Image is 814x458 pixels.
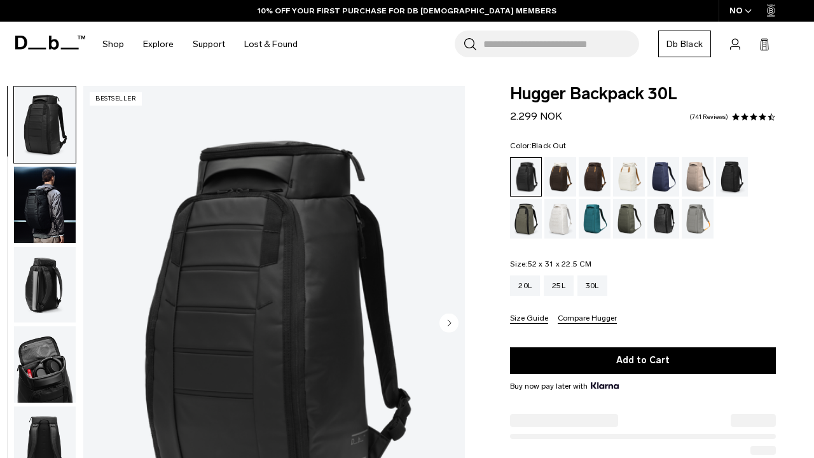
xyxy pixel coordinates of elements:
button: Hugger Backpack 30L Black Out [13,86,76,163]
button: Hugger Backpack 30L Black Out [13,166,76,244]
a: Black Out [510,157,542,197]
button: Hugger Backpack 30L Black Out [13,326,76,403]
legend: Size: [510,260,591,268]
a: Support [193,22,225,67]
a: Blue Hour [647,157,679,197]
img: {"height" => 20, "alt" => "Klarna"} [591,382,618,389]
a: Espresso [579,157,610,197]
a: 30L [577,275,607,296]
a: Charcoal Grey [716,157,748,197]
button: Compare Hugger [558,314,617,324]
a: Lost & Found [244,22,298,67]
span: Black Out [532,141,566,150]
img: Hugger Backpack 30L Black Out [14,326,76,403]
a: Forest Green [510,199,542,239]
a: Shop [102,22,124,67]
a: Clean Slate [544,199,576,239]
a: 25L [544,275,574,296]
span: Hugger Backpack 30L [510,86,776,102]
a: 20L [510,275,540,296]
nav: Main Navigation [93,22,307,67]
a: Sand Grey [682,199,714,239]
img: Hugger Backpack 30L Black Out [14,87,76,163]
button: Size Guide [510,314,548,324]
a: Oatmilk [613,157,645,197]
a: 10% OFF YOUR FIRST PURCHASE FOR DB [DEMOGRAPHIC_DATA] MEMBERS [258,5,556,17]
button: Add to Cart [510,347,776,374]
a: Db Black [658,31,711,57]
span: 52 x 31 x 22.5 CM [528,260,591,268]
a: Midnight Teal [579,199,610,239]
img: Hugger Backpack 30L Black Out [14,247,76,323]
a: Explore [143,22,174,67]
p: Bestseller [90,92,142,106]
legend: Color: [510,142,566,149]
span: Buy now pay later with [510,380,618,392]
button: Next slide [439,314,459,335]
a: Moss Green [613,199,645,239]
img: Hugger Backpack 30L Black Out [14,167,76,243]
button: Hugger Backpack 30L Black Out [13,246,76,324]
span: 2.299 NOK [510,110,562,122]
a: 741 reviews [689,114,728,120]
a: Cappuccino [544,157,576,197]
a: Fogbow Beige [682,157,714,197]
a: Reflective Black [647,199,679,239]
